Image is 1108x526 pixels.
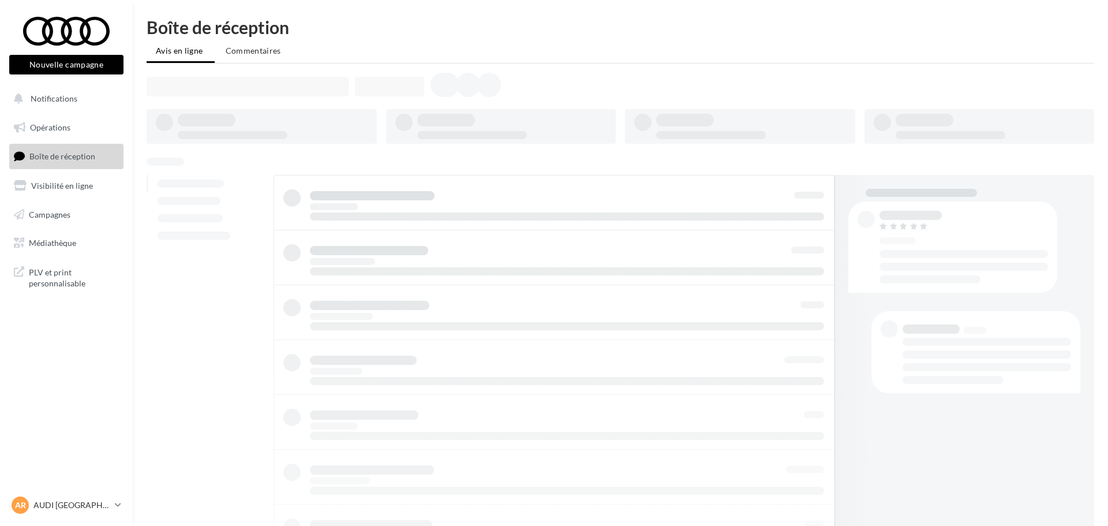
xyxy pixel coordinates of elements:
[29,209,70,219] span: Campagnes
[7,231,126,255] a: Médiathèque
[30,122,70,132] span: Opérations
[33,499,110,511] p: AUDI [GEOGRAPHIC_DATA]
[9,55,123,74] button: Nouvelle campagne
[31,94,77,103] span: Notifications
[7,174,126,198] a: Visibilité en ligne
[9,494,123,516] a: AR AUDI [GEOGRAPHIC_DATA]
[29,264,119,289] span: PLV et print personnalisable
[31,181,93,191] span: Visibilité en ligne
[7,260,126,294] a: PLV et print personnalisable
[15,499,26,511] span: AR
[226,46,281,55] span: Commentaires
[29,238,76,248] span: Médiathèque
[7,144,126,169] a: Boîte de réception
[29,151,95,161] span: Boîte de réception
[147,18,1094,36] div: Boîte de réception
[7,203,126,227] a: Campagnes
[7,115,126,140] a: Opérations
[7,87,121,111] button: Notifications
